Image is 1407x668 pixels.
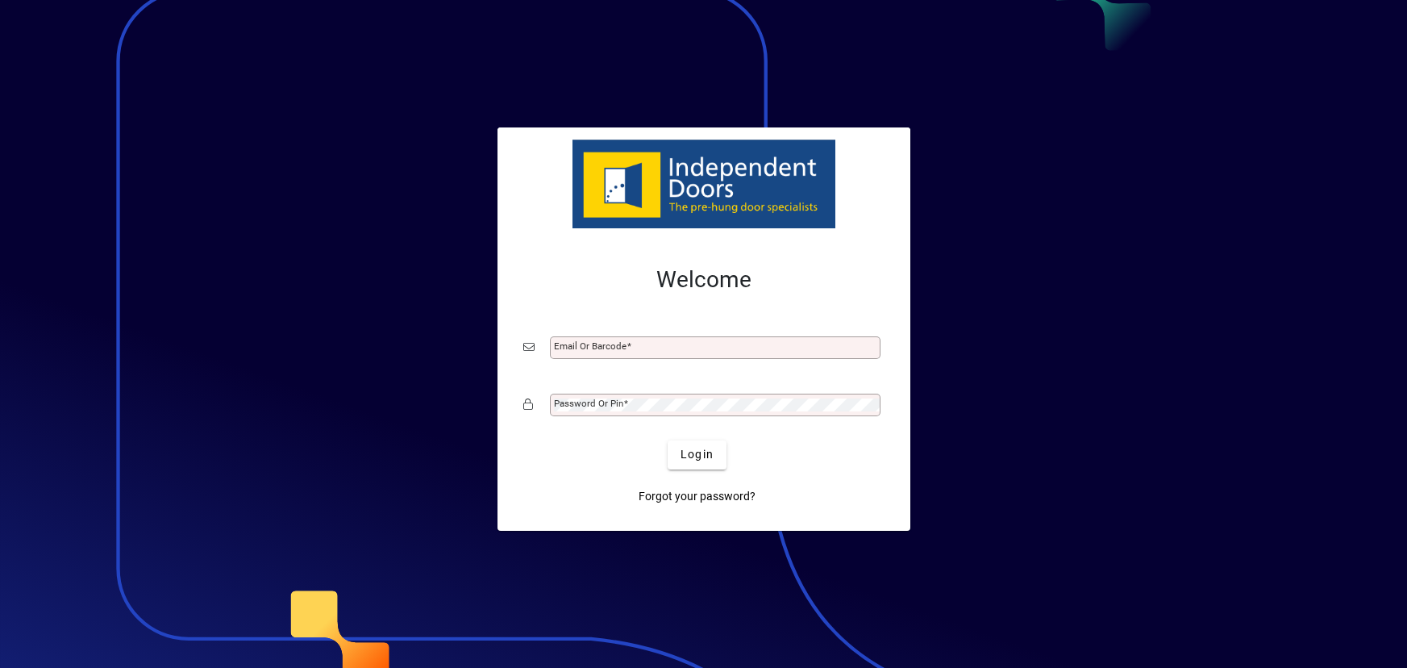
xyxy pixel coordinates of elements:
[681,446,714,463] span: Login
[668,440,726,470] button: Login
[554,340,626,352] mat-label: Email or Barcode
[523,266,885,294] h2: Welcome
[554,398,623,409] mat-label: Password or Pin
[639,488,756,505] span: Forgot your password?
[632,482,762,511] a: Forgot your password?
